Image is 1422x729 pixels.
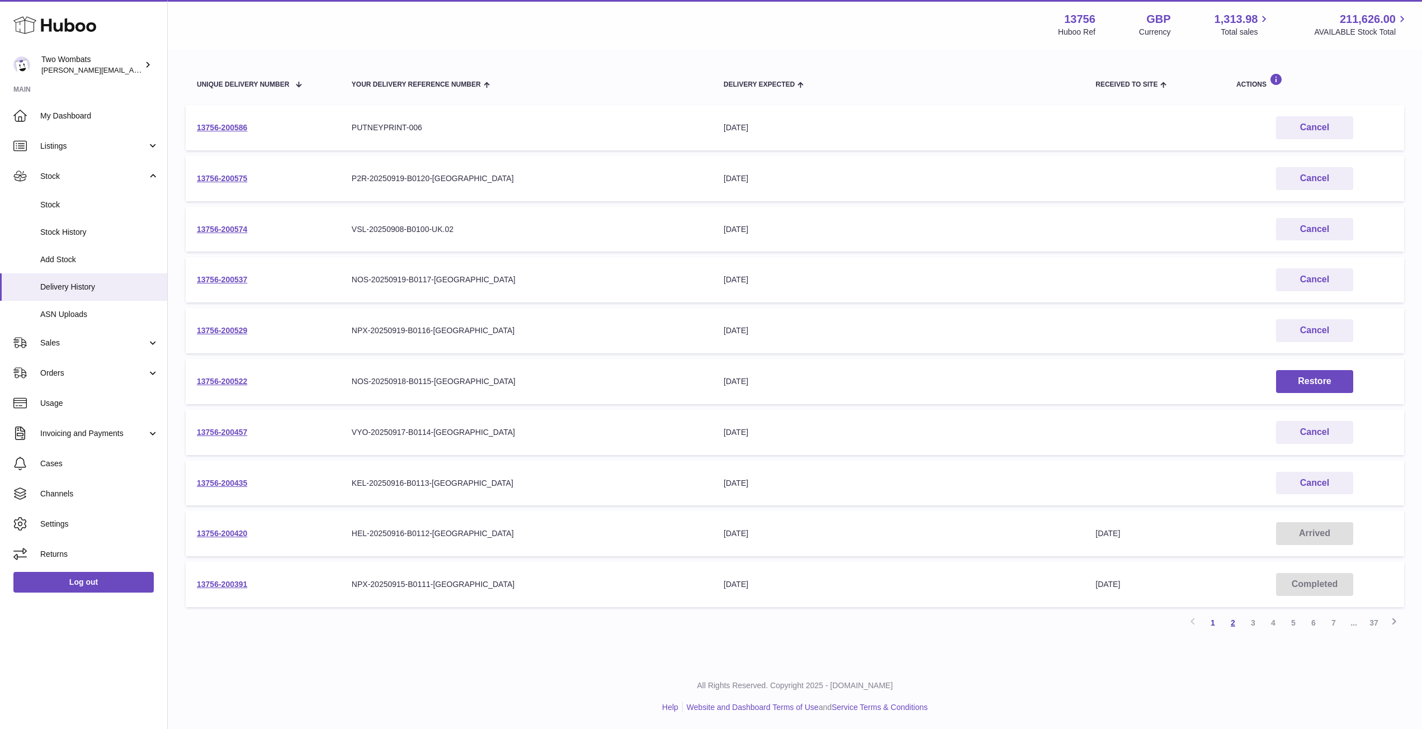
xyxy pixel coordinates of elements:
[1215,12,1271,37] a: 1,313.98 Total sales
[1276,421,1353,444] button: Cancel
[724,579,1073,590] div: [DATE]
[1243,613,1263,633] a: 3
[1276,268,1353,291] button: Cancel
[40,519,159,529] span: Settings
[1364,613,1384,633] a: 37
[1276,116,1353,139] button: Cancel
[352,122,701,133] div: PUTNEYPRINT-006
[197,326,247,335] a: 13756-200529
[1276,167,1353,190] button: Cancel
[40,282,159,292] span: Delivery History
[13,56,30,73] img: philip.carroll@twowombats.com
[40,254,159,265] span: Add Stock
[197,377,247,386] a: 13756-200522
[724,122,1073,133] div: [DATE]
[41,54,142,75] div: Two Wombats
[40,398,159,409] span: Usage
[724,427,1073,438] div: [DATE]
[724,325,1073,336] div: [DATE]
[724,478,1073,489] div: [DATE]
[1276,370,1353,393] button: Restore
[352,427,701,438] div: VYO-20250917-B0114-[GEOGRAPHIC_DATA]
[352,376,701,387] div: NOS-20250918-B0115-[GEOGRAPHIC_DATA]
[40,368,147,378] span: Orders
[197,428,247,437] a: 13756-200457
[197,479,247,487] a: 13756-200435
[832,703,928,712] a: Service Terms & Conditions
[40,171,147,182] span: Stock
[352,325,701,336] div: NPX-20250919-B0116-[GEOGRAPHIC_DATA]
[352,173,701,184] div: P2R-20250919-B0120-[GEOGRAPHIC_DATA]
[40,549,159,560] span: Returns
[197,81,289,88] span: Unique Delivery Number
[724,81,795,88] span: Delivery Expected
[1314,12,1409,37] a: 211,626.00 AVAILABLE Stock Total
[13,572,154,592] a: Log out
[1139,27,1171,37] div: Currency
[1276,472,1353,495] button: Cancel
[1303,613,1324,633] a: 6
[40,338,147,348] span: Sales
[352,81,481,88] span: Your Delivery Reference Number
[1263,613,1283,633] a: 4
[352,224,701,235] div: VSL-20250908-B0100-UK.02
[177,680,1413,691] p: All Rights Reserved. Copyright 2025 - [DOMAIN_NAME]
[1276,319,1353,342] button: Cancel
[724,376,1073,387] div: [DATE]
[40,428,147,439] span: Invoicing and Payments
[1221,27,1270,37] span: Total sales
[1283,613,1303,633] a: 5
[197,275,247,284] a: 13756-200537
[683,702,928,713] li: and
[1236,73,1393,88] div: Actions
[40,489,159,499] span: Channels
[662,703,678,712] a: Help
[1344,613,1364,633] span: ...
[724,274,1073,285] div: [DATE]
[352,274,701,285] div: NOS-20250919-B0117-[GEOGRAPHIC_DATA]
[40,458,159,469] span: Cases
[724,528,1073,539] div: [DATE]
[1340,12,1396,27] span: 211,626.00
[1095,81,1158,88] span: Received to Site
[352,478,701,489] div: KEL-20250916-B0113-[GEOGRAPHIC_DATA]
[197,123,247,132] a: 13756-200586
[1215,12,1258,27] span: 1,313.98
[724,224,1073,235] div: [DATE]
[197,529,247,538] a: 13756-200420
[40,227,159,238] span: Stock History
[40,111,159,121] span: My Dashboard
[687,703,819,712] a: Website and Dashboard Terms of Use
[1276,218,1353,241] button: Cancel
[1058,27,1095,37] div: Huboo Ref
[352,579,701,590] div: NPX-20250915-B0111-[GEOGRAPHIC_DATA]
[1314,27,1409,37] span: AVAILABLE Stock Total
[40,141,147,152] span: Listings
[41,65,284,74] span: [PERSON_NAME][EMAIL_ADDRESS][PERSON_NAME][DOMAIN_NAME]
[197,580,247,589] a: 13756-200391
[40,200,159,210] span: Stock
[724,173,1073,184] div: [DATE]
[1095,529,1120,538] span: [DATE]
[1203,613,1223,633] a: 1
[1064,12,1095,27] strong: 13756
[40,309,159,320] span: ASN Uploads
[197,225,247,234] a: 13756-200574
[1324,613,1344,633] a: 7
[197,174,247,183] a: 13756-200575
[1095,580,1120,589] span: [DATE]
[1146,12,1170,27] strong: GBP
[352,528,701,539] div: HEL-20250916-B0112-[GEOGRAPHIC_DATA]
[1223,613,1243,633] a: 2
